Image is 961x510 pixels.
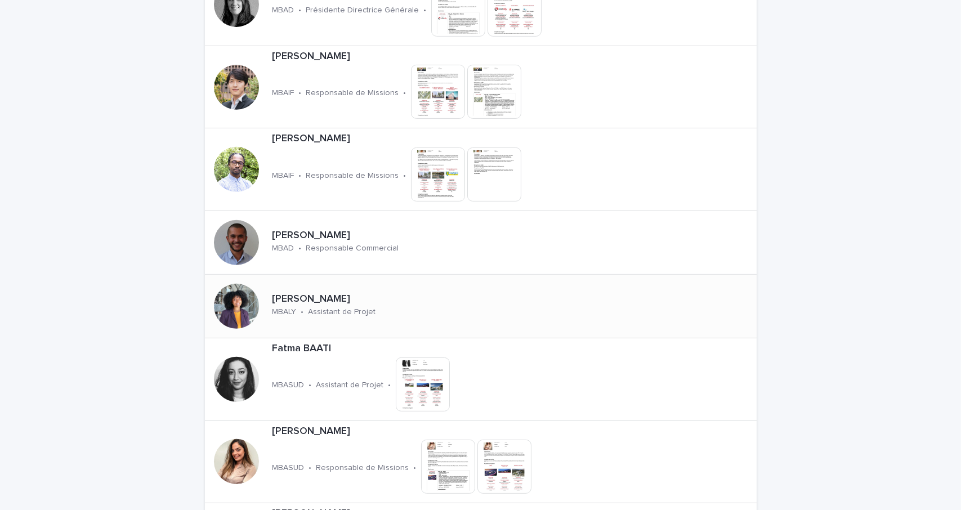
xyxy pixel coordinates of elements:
p: [PERSON_NAME] [272,51,602,63]
p: • [404,88,406,98]
p: [PERSON_NAME] [272,230,477,242]
p: • [299,171,302,181]
p: Assistant de Projet [309,307,376,317]
p: Responsable de Missions [306,171,399,181]
p: Responsable de Missions [316,463,409,473]
p: MBAIF [272,171,294,181]
p: • [388,381,391,390]
p: Présidente Directrice Générale [306,6,419,15]
p: • [299,6,302,15]
a: [PERSON_NAME]MBASUD•Responsable de Missions• [205,421,757,504]
p: MBASUD [272,381,305,390]
p: [PERSON_NAME] [272,133,602,145]
p: Responsable Commercial [306,244,399,253]
a: [PERSON_NAME]MBAIF•Responsable de Missions• [205,46,757,129]
p: MBAD [272,6,294,15]
a: [PERSON_NAME]MBAIF•Responsable de Missions• [205,128,757,211]
p: Assistant de Projet [316,381,384,390]
a: [PERSON_NAME]MBAD•Responsable Commercial [205,211,757,275]
p: Fatma BAATI [272,343,511,355]
p: MBASUD [272,463,305,473]
p: • [424,6,427,15]
p: [PERSON_NAME] [272,426,612,438]
p: • [301,307,304,317]
p: MBAD [272,244,294,253]
a: [PERSON_NAME]MBALY•Assistant de Projet [205,275,757,338]
p: • [404,171,406,181]
a: Fatma BAATIMBASUD•Assistant de Projet• [205,338,757,421]
p: • [414,463,417,473]
p: • [299,88,302,98]
p: Responsable de Missions [306,88,399,98]
p: • [309,381,312,390]
p: MBALY [272,307,297,317]
p: • [299,244,302,253]
p: [PERSON_NAME] [272,293,454,306]
p: MBAIF [272,88,294,98]
p: • [309,463,312,473]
